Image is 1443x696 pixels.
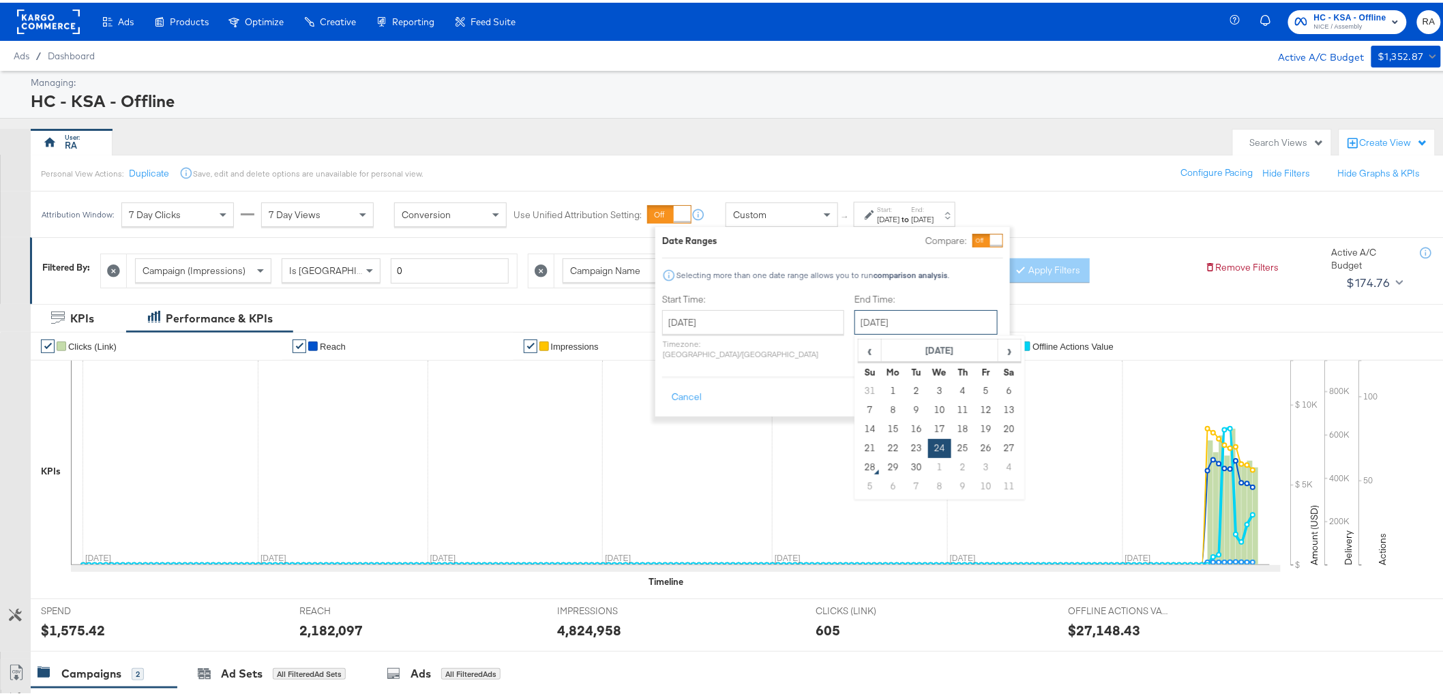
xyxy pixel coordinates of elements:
td: 5 [975,379,998,398]
td: 9 [951,474,975,494]
td: 11 [998,474,1021,494]
text: Actions [1377,530,1389,562]
label: End: [912,202,934,211]
td: 1 [882,379,905,398]
td: 6 [998,379,1021,398]
div: All Filtered Ads [441,665,501,678]
td: 2 [951,455,975,474]
span: Offline Actions Value [1032,339,1114,349]
td: 10 [928,398,951,417]
th: Tu [905,360,928,379]
span: Campaign Name [570,262,640,274]
td: 26 [975,436,998,455]
strong: to [900,211,912,222]
td: 12 [975,398,998,417]
div: Timeline [649,573,683,586]
td: 14 [859,417,882,436]
button: $174.76 [1341,269,1406,291]
div: Managing: [31,74,1438,87]
div: Ads [411,663,431,679]
td: 24 [928,436,951,455]
div: 2,182,097 [299,618,363,637]
strong: comparison analysis [874,267,948,277]
td: 1 [928,455,951,474]
td: 9 [905,398,928,417]
text: Delivery [1343,528,1355,562]
span: ↑ [839,212,852,217]
div: 2 [132,665,144,678]
span: IMPRESSIONS [557,602,659,615]
th: Su [859,360,882,379]
span: CLICKS (LINK) [816,602,918,615]
div: Active A/C Budget [1332,243,1407,269]
td: 6 [882,474,905,494]
div: [DATE] [878,211,900,222]
td: 7 [859,398,882,417]
p: Timezone: [GEOGRAPHIC_DATA]/[GEOGRAPHIC_DATA] [662,336,844,357]
td: 15 [882,417,905,436]
button: Hide Filters [1263,164,1311,177]
td: 8 [928,474,951,494]
div: $27,148.43 [1069,618,1141,637]
div: Selecting more than one date range allows you to run . [676,268,950,277]
td: 23 [905,436,928,455]
label: Start: [878,202,900,211]
span: Products [170,14,209,25]
button: Cancel [662,382,711,407]
div: 4,824,958 [557,618,621,637]
td: 10 [975,474,998,494]
td: 3 [928,379,951,398]
span: › [999,337,1020,358]
div: Create View [1360,134,1428,147]
span: Impressions [551,339,599,349]
th: Sa [998,360,1021,379]
div: Personal View Actions: [41,166,123,177]
span: Ads [14,48,29,59]
div: Ad Sets [221,663,263,679]
span: Custom [733,206,767,218]
th: Mo [882,360,905,379]
td: 29 [882,455,905,474]
td: 3 [975,455,998,474]
span: Creative [320,14,356,25]
td: 17 [928,417,951,436]
td: 5 [859,474,882,494]
td: 18 [951,417,975,436]
div: Date Ranges [662,232,717,245]
span: Conversion [402,206,451,218]
div: KPIs [41,462,61,475]
th: We [928,360,951,379]
td: 11 [951,398,975,417]
div: All Filtered Ad Sets [273,665,346,678]
span: Clicks (Link) [68,339,117,349]
div: Active A/C Budget [1264,43,1365,63]
span: NICE / Assembly [1314,19,1386,30]
label: Compare: [925,232,967,245]
input: Enter a number [391,256,509,281]
div: $174.76 [1347,270,1390,290]
button: Duplicate [129,164,169,177]
span: Feed Suite [471,14,516,25]
div: HC - KSA - Offline [31,87,1438,110]
span: Reporting [392,14,434,25]
div: Filtered By: [42,258,90,271]
text: Amount (USD) [1309,502,1321,562]
div: KPIs [70,308,94,324]
td: 28 [859,455,882,474]
button: Hide Graphs & KPIs [1338,164,1420,177]
div: Campaigns [61,663,121,679]
td: 27 [998,436,1021,455]
td: 22 [882,436,905,455]
td: 4 [951,379,975,398]
button: HC - KSA - OfflineNICE / Assembly [1288,7,1407,31]
span: Campaign (Impressions) [143,262,246,274]
button: RA [1417,7,1441,31]
td: 19 [975,417,998,436]
button: Configure Pacing [1172,158,1263,183]
th: Th [951,360,975,379]
td: 8 [882,398,905,417]
div: $1,575.42 [41,618,105,637]
div: Performance & KPIs [166,308,273,324]
div: Save, edit and delete options are unavailable for personal view. [193,166,423,177]
div: RA [65,136,78,149]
